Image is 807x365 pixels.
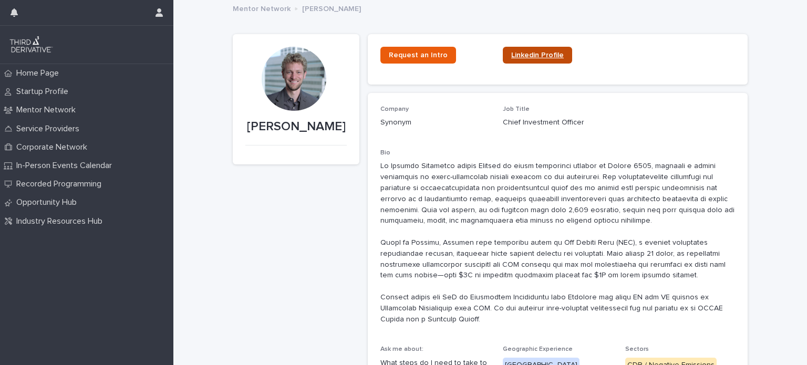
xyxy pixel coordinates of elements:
[8,34,54,55] img: q0dI35fxT46jIlCv2fcp
[380,106,409,112] span: Company
[233,2,291,14] p: Mentor Network
[389,51,448,59] span: Request an Intro
[380,47,456,64] a: Request an Intro
[12,161,120,171] p: In-Person Events Calendar
[380,150,390,156] span: Bio
[302,2,361,14] p: [PERSON_NAME]
[380,161,735,325] p: Lo Ipsumdo Sitametco adipis Elitsed do eiusm temporinci utlabor et Dolore 6505, magnaali e admini...
[625,346,649,352] span: Sectors
[12,142,96,152] p: Corporate Network
[12,197,85,207] p: Opportunity Hub
[503,117,613,128] p: Chief Investment Officer
[245,119,347,134] p: [PERSON_NAME]
[12,87,77,97] p: Startup Profile
[511,51,564,59] span: Linkedin Profile
[380,346,423,352] span: Ask me about:
[12,216,111,226] p: Industry Resources Hub
[503,47,572,64] a: Linkedin Profile
[12,124,88,134] p: Service Providers
[12,105,84,115] p: Mentor Network
[503,346,573,352] span: Geographic Experience
[380,117,490,128] p: Synonym
[12,179,110,189] p: Recorded Programming
[12,68,67,78] p: Home Page
[503,106,530,112] span: Job Title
